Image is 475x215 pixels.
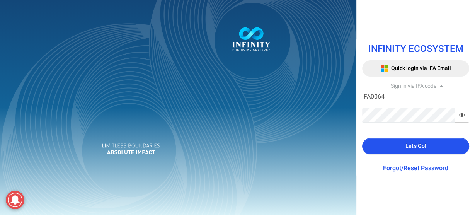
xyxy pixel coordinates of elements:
[362,138,469,154] button: Let's Go!
[391,82,436,90] span: Sign in via IFA code
[362,90,469,104] input: IFA Code
[391,64,451,72] span: Quick login via IFA Email
[362,82,469,90] div: Sign in via IFA code
[362,44,469,54] h1: INFINITY ECOSYSTEM
[362,60,469,77] button: Quick login via IFA Email
[383,164,448,173] a: Forgot/Reset Password
[405,142,426,150] span: Let's Go!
